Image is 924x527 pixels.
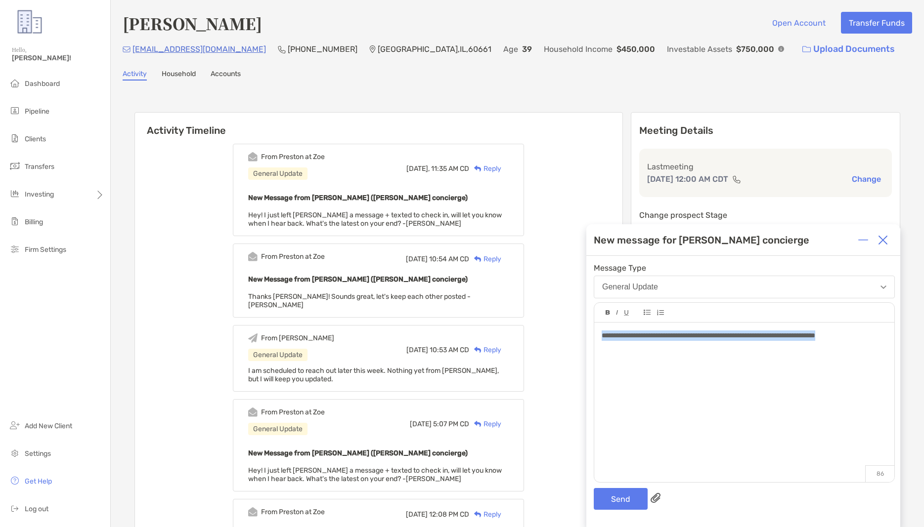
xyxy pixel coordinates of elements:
img: Event icon [248,507,258,517]
b: New Message from [PERSON_NAME] ([PERSON_NAME] concierge) [248,275,468,284]
img: Event icon [248,407,258,417]
span: Firm Settings [25,245,66,254]
span: 11:35 AM CD [431,164,469,173]
img: settings icon [9,447,21,459]
p: $750,000 [736,43,774,55]
span: Log out [25,505,48,513]
p: Last meeting [647,161,884,173]
h6: Activity Timeline [135,113,622,136]
div: Reply [469,163,501,174]
img: Event icon [248,333,258,343]
span: Add New Client [25,422,72,430]
img: Zoe Logo [12,4,47,40]
p: 39 [522,43,532,55]
span: [DATE] [406,510,428,519]
p: Age [503,43,518,55]
button: Send [594,488,648,510]
h4: [PERSON_NAME] [123,12,262,35]
img: Reply icon [474,256,482,262]
button: General Update [594,276,895,298]
img: button icon [802,46,811,53]
div: General Update [248,349,308,361]
a: Activity [123,70,147,81]
div: Reply [469,509,501,520]
img: Expand or collapse [858,235,868,245]
p: $450,000 [616,43,655,55]
img: logout icon [9,502,21,514]
div: From Preston at Zoe [261,408,325,416]
span: [DATE] [410,420,432,428]
span: [PERSON_NAME]! [12,54,104,62]
img: Phone Icon [278,45,286,53]
img: get-help icon [9,475,21,486]
img: Editor control icon [616,310,618,315]
button: Change [849,174,884,184]
span: Settings [25,449,51,458]
p: 86 [865,465,894,482]
div: Reply [469,345,501,355]
span: 5:07 PM CD [433,420,469,428]
img: Event icon [248,252,258,261]
span: [DATE] [406,346,428,354]
div: From Preston at Zoe [261,508,325,516]
span: Thanks [PERSON_NAME]! Sounds great, let's keep each other posted -[PERSON_NAME] [248,292,471,309]
p: [DATE] 12:00 AM CDT [647,173,728,185]
img: Reply icon [474,421,482,427]
p: Household Income [544,43,613,55]
span: Dashboard [25,80,60,88]
b: New Message from [PERSON_NAME] ([PERSON_NAME] concierge) [248,449,468,457]
a: Household [162,70,196,81]
img: Editor control icon [657,310,664,316]
p: Change prospect Stage [639,209,892,221]
p: [PHONE_NUMBER] [288,43,357,55]
img: Editor control icon [606,310,610,315]
img: transfers icon [9,160,21,172]
img: paperclip attachments [651,493,660,503]
span: Hey! I just left [PERSON_NAME] a message + texted to check in, will let you know when I hear back... [248,211,502,228]
div: General Update [248,423,308,435]
p: Meeting Details [639,124,892,137]
img: Open dropdown arrow [880,285,886,289]
div: From Preston at Zoe [261,153,325,161]
img: investing icon [9,188,21,200]
img: firm-settings icon [9,243,21,255]
span: 10:53 AM CD [430,346,469,354]
img: billing icon [9,215,21,227]
span: Transfers [25,162,54,171]
span: Get Help [25,477,52,486]
img: Reply icon [474,347,482,353]
span: Investing [25,190,54,199]
img: Event icon [248,152,258,162]
div: General Update [602,283,658,291]
div: From Preston at Zoe [261,252,325,261]
b: New Message from [PERSON_NAME] ([PERSON_NAME] concierge) [248,194,468,202]
a: Accounts [211,70,241,81]
img: Editor control icon [624,310,629,316]
img: Info Icon [778,46,784,52]
img: Email Icon [123,46,131,52]
span: Clients [25,135,46,143]
span: Pipeline [25,107,49,116]
div: New message for [PERSON_NAME] concierge [594,234,809,246]
span: I am scheduled to reach out later this week. Nothing yet from [PERSON_NAME], but I will keep you ... [248,366,499,383]
span: [DATE], [406,164,430,173]
span: Message Type [594,263,895,273]
img: pipeline icon [9,105,21,117]
img: Reply icon [474,165,482,172]
div: General Update [248,167,308,180]
span: [DATE] [406,255,428,263]
span: 10:54 AM CD [429,255,469,263]
img: Reply icon [474,511,482,518]
img: Location Icon [369,45,376,53]
p: [GEOGRAPHIC_DATA] , IL , 60661 [378,43,491,55]
img: clients icon [9,132,21,144]
div: Reply [469,254,501,264]
button: Open Account [764,12,833,34]
button: Transfer Funds [841,12,912,34]
img: add_new_client icon [9,419,21,431]
p: [EMAIL_ADDRESS][DOMAIN_NAME] [132,43,266,55]
img: Close [878,235,888,245]
span: Hey! I just left [PERSON_NAME] a message + texted to check in, will let you know when I hear back... [248,466,502,483]
img: dashboard icon [9,77,21,89]
img: Editor control icon [644,310,651,315]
